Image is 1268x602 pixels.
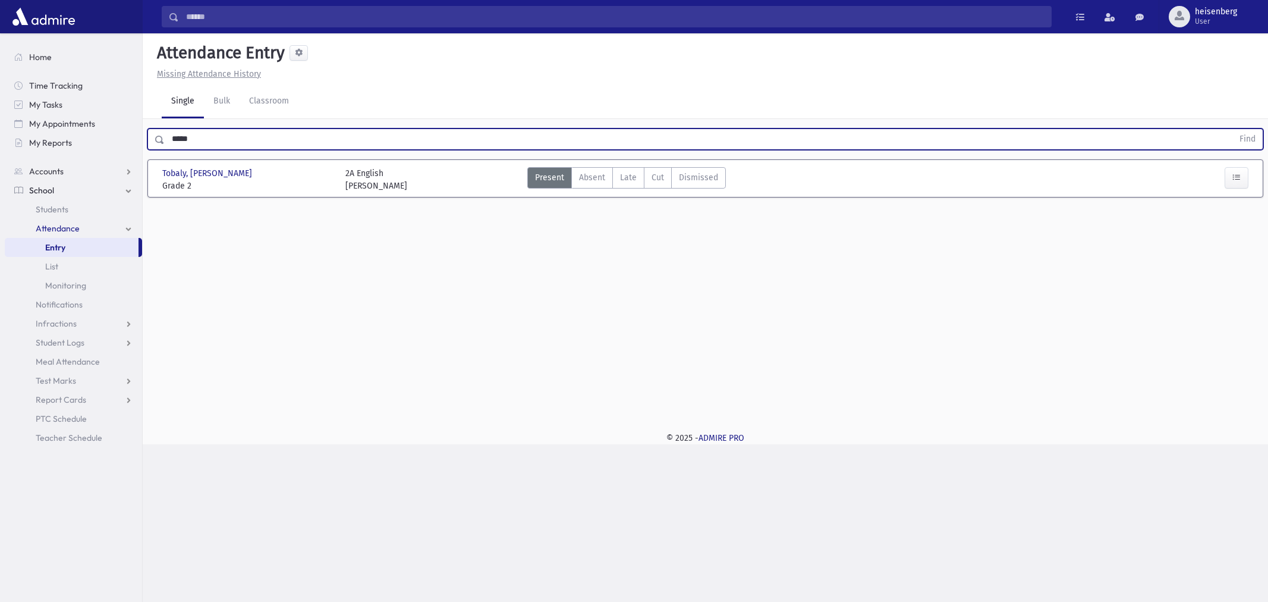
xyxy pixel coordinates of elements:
[5,162,142,181] a: Accounts
[5,371,142,390] a: Test Marks
[152,43,285,63] h5: Attendance Entry
[698,433,744,443] a: ADMIRE PRO
[29,185,54,196] span: School
[5,219,142,238] a: Attendance
[5,333,142,352] a: Student Logs
[204,85,240,118] a: Bulk
[5,200,142,219] a: Students
[5,409,142,428] a: PTC Schedule
[579,171,605,184] span: Absent
[36,299,83,310] span: Notifications
[5,95,142,114] a: My Tasks
[29,80,83,91] span: Time Tracking
[36,413,87,424] span: PTC Schedule
[5,390,142,409] a: Report Cards
[5,428,142,447] a: Teacher Schedule
[527,167,726,192] div: AttTypes
[36,204,68,215] span: Students
[652,171,664,184] span: Cut
[5,352,142,371] a: Meal Attendance
[36,318,77,329] span: Infractions
[45,280,86,291] span: Monitoring
[36,432,102,443] span: Teacher Schedule
[5,114,142,133] a: My Appointments
[5,238,139,257] a: Entry
[5,76,142,95] a: Time Tracking
[162,85,204,118] a: Single
[36,375,76,386] span: Test Marks
[1232,129,1263,149] button: Find
[1195,7,1237,17] span: heisenberg
[535,171,564,184] span: Present
[5,295,142,314] a: Notifications
[45,261,58,272] span: List
[152,69,261,79] a: Missing Attendance History
[157,69,261,79] u: Missing Attendance History
[620,171,637,184] span: Late
[29,52,52,62] span: Home
[10,5,78,29] img: AdmirePro
[29,166,64,177] span: Accounts
[5,133,142,152] a: My Reports
[1195,17,1237,26] span: User
[179,6,1051,27] input: Search
[162,432,1249,444] div: © 2025 -
[29,99,62,110] span: My Tasks
[162,180,333,192] span: Grade 2
[5,181,142,200] a: School
[36,356,100,367] span: Meal Attendance
[29,137,72,148] span: My Reports
[5,257,142,276] a: List
[5,276,142,295] a: Monitoring
[36,337,84,348] span: Student Logs
[45,242,65,253] span: Entry
[36,223,80,234] span: Attendance
[240,85,298,118] a: Classroom
[5,48,142,67] a: Home
[29,118,95,129] span: My Appointments
[679,171,718,184] span: Dismissed
[162,167,254,180] span: Tobaly, [PERSON_NAME]
[345,167,407,192] div: 2A English [PERSON_NAME]
[5,314,142,333] a: Infractions
[36,394,86,405] span: Report Cards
